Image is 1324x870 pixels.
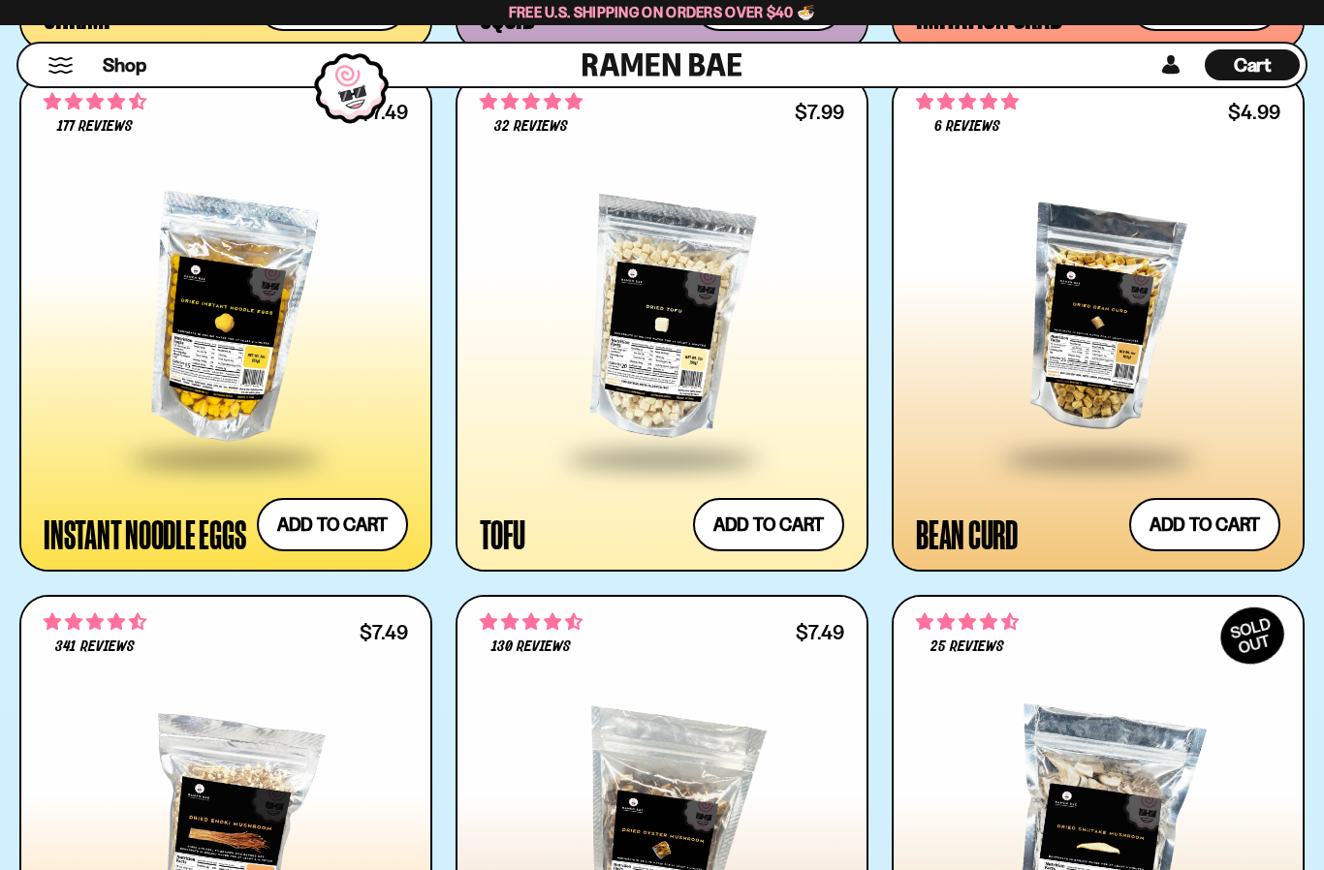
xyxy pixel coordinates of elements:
[257,498,408,551] button: Add to cart
[1205,44,1300,86] div: Cart
[103,49,146,80] a: Shop
[693,498,844,551] button: Add to cart
[795,103,844,121] div: $7.99
[360,623,408,641] div: $7.49
[930,639,1004,655] span: 25 reviews
[103,52,146,78] span: Shop
[796,623,844,641] div: $7.49
[480,609,583,635] span: 4.68 stars
[1234,53,1272,77] span: Cart
[360,103,408,121] div: $7.49
[1211,596,1294,673] div: SOLD OUT
[44,609,146,635] span: 4.53 stars
[480,516,525,551] div: Tofu
[19,75,432,572] a: 4.71 stars 177 reviews $7.49 Instant Noodle Eggs Add to cart
[916,609,1019,635] span: 4.52 stars
[494,119,568,135] span: 32 reviews
[55,639,134,655] span: 341 reviews
[47,57,74,74] button: Mobile Menu Trigger
[57,119,133,135] span: 177 reviews
[509,3,816,21] span: Free U.S. Shipping on Orders over $40 🍜
[44,516,245,551] div: Instant Noodle Eggs
[934,119,1000,135] span: 6 reviews
[892,75,1305,572] a: 5.00 stars 6 reviews $4.99 Bean Curd Add to cart
[456,75,868,572] a: 4.78 stars 32 reviews $7.99 Tofu Add to cart
[491,639,571,655] span: 130 reviews
[916,516,1018,551] div: Bean Curd
[1228,103,1280,121] div: $4.99
[1129,498,1280,551] button: Add to cart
